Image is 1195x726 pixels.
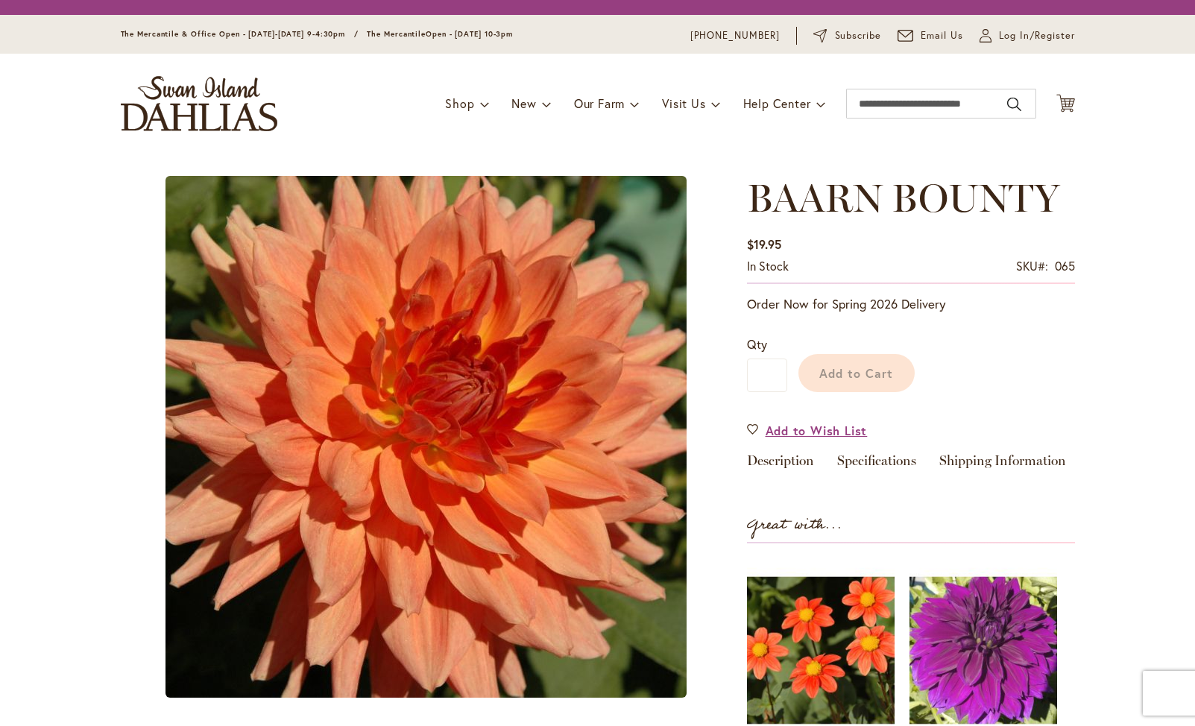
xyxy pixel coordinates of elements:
[747,454,814,476] a: Description
[835,28,882,43] span: Subscribe
[1007,92,1021,116] button: Search
[426,29,513,39] span: Open - [DATE] 10-3pm
[747,513,842,537] strong: Great with...
[813,28,881,43] a: Subscribe
[766,422,868,439] span: Add to Wish List
[898,28,963,43] a: Email Us
[574,95,625,111] span: Our Farm
[121,76,277,131] a: store logo
[747,422,868,439] a: Add to Wish List
[921,28,963,43] span: Email Us
[1055,258,1075,275] div: 065
[121,29,426,39] span: The Mercantile & Office Open - [DATE]-[DATE] 9-4:30pm / The Mercantile
[511,95,536,111] span: New
[445,95,474,111] span: Shop
[939,454,1066,476] a: Shipping Information
[1016,258,1048,274] strong: SKU
[747,454,1075,476] div: Detailed Product Info
[999,28,1075,43] span: Log In/Register
[662,95,705,111] span: Visit Us
[980,28,1075,43] a: Log In/Register
[747,236,781,252] span: $19.95
[747,336,767,352] span: Qty
[837,454,916,476] a: Specifications
[743,95,811,111] span: Help Center
[165,176,687,698] img: main product photo
[747,258,789,275] div: Availability
[747,295,1075,313] p: Order Now for Spring 2026 Delivery
[690,28,781,43] a: [PHONE_NUMBER]
[747,258,789,274] span: In stock
[747,174,1059,221] span: BAARN BOUNTY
